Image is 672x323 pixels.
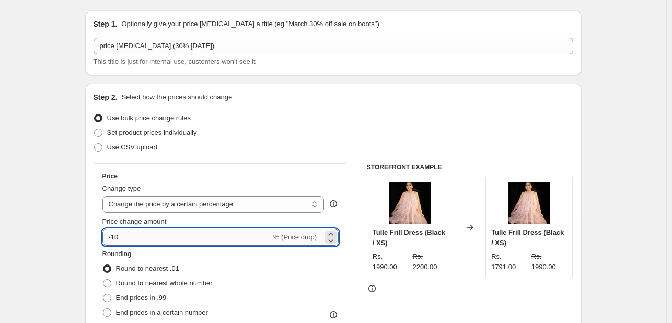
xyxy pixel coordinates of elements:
strike: Rs. 1990.00 [531,251,567,272]
span: End prices in a certain number [116,308,208,316]
div: help [328,199,339,209]
p: Optionally give your price [MEDICAL_DATA] a title (eg "March 30% off sale on boots") [121,19,379,29]
input: 30% off holiday sale [94,38,573,54]
p: Select how the prices should change [121,92,232,102]
span: Use bulk price change rules [107,114,191,122]
span: Rounding [102,250,132,258]
strike: Rs. 2200.00 [412,251,448,272]
span: This title is just for internal use, customers won't see it [94,57,256,65]
input: -15 [102,229,271,246]
div: Rs. 1791.00 [491,251,527,272]
span: Change type [102,184,141,192]
h3: Price [102,172,118,180]
div: Rs. 1990.00 [373,251,409,272]
span: Price change amount [102,217,167,225]
span: Round to nearest whole number [116,279,213,287]
h2: Step 2. [94,92,118,102]
span: Tulle Frill Dress (Black / XS) [373,228,445,247]
img: Screenshot2025-05-01172823_80x.jpg [508,182,550,224]
span: % (Price drop) [273,233,317,241]
span: Use CSV upload [107,143,157,151]
img: Screenshot2025-05-01172823_80x.jpg [389,182,431,224]
h2: Step 1. [94,19,118,29]
span: Round to nearest .01 [116,264,179,272]
span: Tulle Frill Dress (Black / XS) [491,228,564,247]
span: Set product prices individually [107,129,197,136]
h6: STOREFRONT EXAMPLE [367,163,573,171]
span: End prices in .99 [116,294,167,302]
